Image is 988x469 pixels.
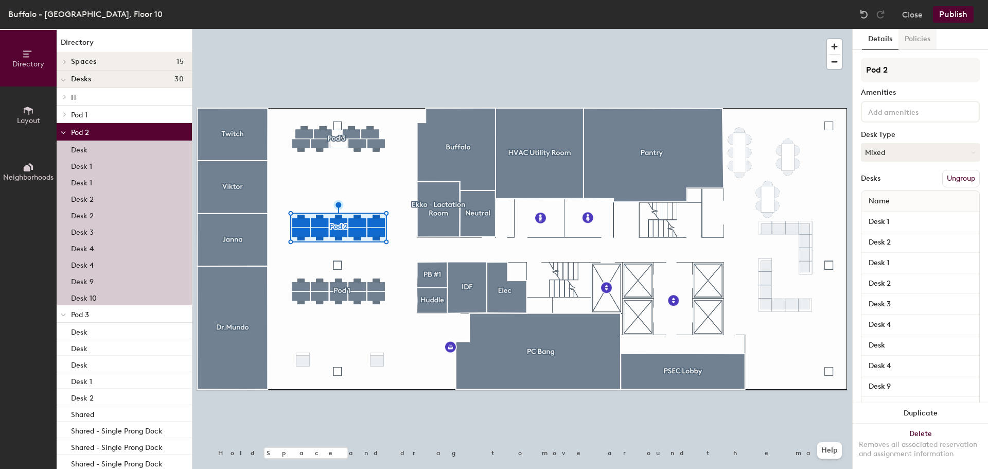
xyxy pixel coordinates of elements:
p: Desk 1 [71,176,92,187]
input: Unnamed desk [863,400,977,414]
div: Desk Type [861,131,980,139]
input: Unnamed desk [863,235,977,250]
span: 15 [177,58,184,66]
input: Add amenities [866,105,959,117]
span: Directory [12,60,44,68]
p: Desk 2 [71,192,94,204]
img: Undo [859,9,869,20]
p: Desk 2 [71,209,94,220]
div: Amenities [861,89,980,97]
p: Desk 1 [71,159,92,171]
p: Desk 1 [71,374,92,386]
div: Buffalo - [GEOGRAPHIC_DATA], Floor 10 [8,8,163,21]
button: DeleteRemoves all associated reservation and assignment information [853,424,988,469]
p: Desk 9 [71,274,94,286]
span: IT [71,93,77,102]
span: Spaces [71,58,97,66]
span: 30 [174,75,184,83]
span: Layout [17,116,40,125]
span: Pod 2 [71,128,89,137]
button: Details [862,29,898,50]
p: Desk 10 [71,291,97,303]
input: Unnamed desk [863,215,977,229]
div: Desks [861,175,880,183]
button: Duplicate [853,403,988,424]
input: Unnamed desk [863,256,977,270]
p: Desk 4 [71,258,94,270]
button: Help [817,442,842,459]
button: Publish [933,6,974,23]
span: Name [863,192,895,211]
button: Mixed [861,143,980,162]
span: Neighborhoods [3,173,54,182]
p: Shared [71,407,94,419]
span: Pod 3 [71,310,89,319]
div: Removes all associated reservation and assignment information [859,440,982,459]
button: Close [902,6,923,23]
input: Unnamed desk [863,276,977,291]
button: Policies [898,29,937,50]
input: Unnamed desk [863,338,977,353]
p: Desk [71,325,87,337]
p: Desk [71,341,87,353]
p: Desk 4 [71,241,94,253]
input: Unnamed desk [863,297,977,311]
p: Shared - Single Prong Dock [71,457,163,468]
p: Desk 2 [71,391,94,403]
p: Desk 3 [71,225,94,237]
p: Desk [71,143,87,154]
p: Desk [71,358,87,370]
span: Pod 1 [71,111,87,119]
h1: Directory [57,37,192,53]
p: Shared - Single Prong Dock [71,440,163,452]
button: Ungroup [942,170,980,187]
span: Desks [71,75,91,83]
input: Unnamed desk [863,359,977,373]
p: Shared - Single Prong Dock [71,424,163,436]
img: Redo [875,9,886,20]
input: Unnamed desk [863,318,977,332]
input: Unnamed desk [863,379,977,394]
